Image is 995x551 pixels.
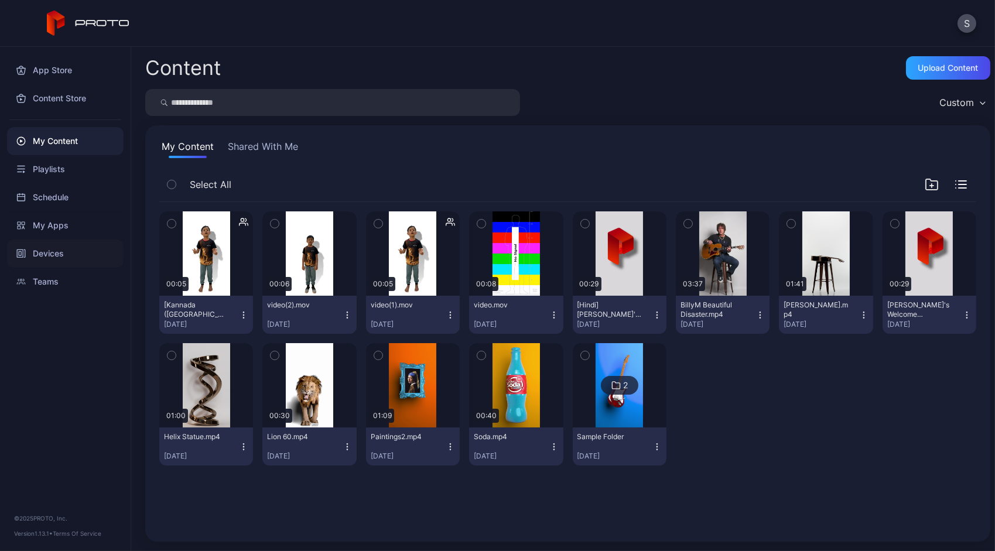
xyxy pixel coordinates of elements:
[784,320,859,329] div: [DATE]
[267,451,342,461] div: [DATE]
[14,530,53,537] span: Version 1.13.1 •
[371,320,446,329] div: [DATE]
[159,296,253,334] button: [Kannada ([GEOGRAPHIC_DATA])] video(1).mov[DATE]
[164,432,228,442] div: Helix Statue.mp4
[159,427,253,466] button: Helix Statue.mp4[DATE]
[164,320,239,329] div: [DATE]
[469,427,563,466] button: Soda.mp4[DATE]
[7,56,124,84] a: App Store
[366,296,460,334] button: video(1).mov[DATE]
[887,320,962,329] div: [DATE]
[918,63,979,73] div: Upload Content
[779,296,873,334] button: [PERSON_NAME].mp4[DATE]
[623,380,628,391] div: 2
[371,432,435,442] div: Paintings2.mp4
[262,427,356,466] button: Lion 60.mp4[DATE]
[577,432,642,442] div: Sample Folder
[958,14,976,33] button: S
[577,300,642,319] div: [Hindi] David's Welcome Video.mp4
[7,155,124,183] a: Playlists
[7,239,124,268] a: Devices
[681,320,755,329] div: [DATE]
[267,320,342,329] div: [DATE]
[577,451,652,461] div: [DATE]
[883,296,976,334] button: [PERSON_NAME]'s Welcome Video.mp4[DATE]
[939,97,974,108] div: Custom
[573,296,666,334] button: [Hindi] [PERSON_NAME]'s Welcome Video.mp4[DATE]
[474,432,538,442] div: Soda.mp4
[784,300,848,319] div: BillyM Silhouette.mp4
[53,530,101,537] a: Terms Of Service
[371,451,446,461] div: [DATE]
[7,211,124,239] a: My Apps
[14,514,117,523] div: © 2025 PROTO, Inc.
[267,300,331,310] div: video(2).mov
[474,300,538,310] div: video.mov
[267,432,331,442] div: Lion 60.mp4
[469,296,563,334] button: video.mov[DATE]
[681,300,745,319] div: BillyM Beautiful Disaster.mp4
[676,296,770,334] button: BillyM Beautiful Disaster.mp4[DATE]
[934,89,990,116] button: Custom
[474,320,549,329] div: [DATE]
[262,296,356,334] button: video(2).mov[DATE]
[366,427,460,466] button: Paintings2.mp4[DATE]
[7,127,124,155] a: My Content
[7,183,124,211] a: Schedule
[164,451,239,461] div: [DATE]
[145,58,221,78] div: Content
[225,139,300,158] button: Shared With Me
[371,300,435,310] div: video(1).mov
[159,139,216,158] button: My Content
[7,84,124,112] a: Content Store
[474,451,549,461] div: [DATE]
[7,268,124,296] a: Teams
[164,300,228,319] div: [Kannada (India)] video(1).mov
[190,177,231,191] span: Select All
[573,427,666,466] button: Sample Folder[DATE]
[887,300,952,319] div: David's Welcome Video.mp4
[906,56,990,80] button: Upload Content
[577,320,652,329] div: [DATE]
